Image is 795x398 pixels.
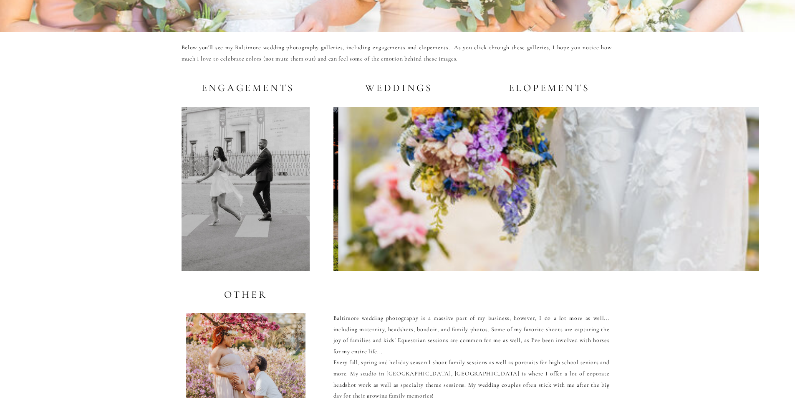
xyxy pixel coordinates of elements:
h2: elopements [507,82,590,93]
a: engagements [202,82,290,93]
h2: other [224,289,267,299]
p: Below you'll see my Baltimore wedding photography galleries, including engagements and elopements... [182,42,612,68]
a: Weddings [361,82,433,93]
